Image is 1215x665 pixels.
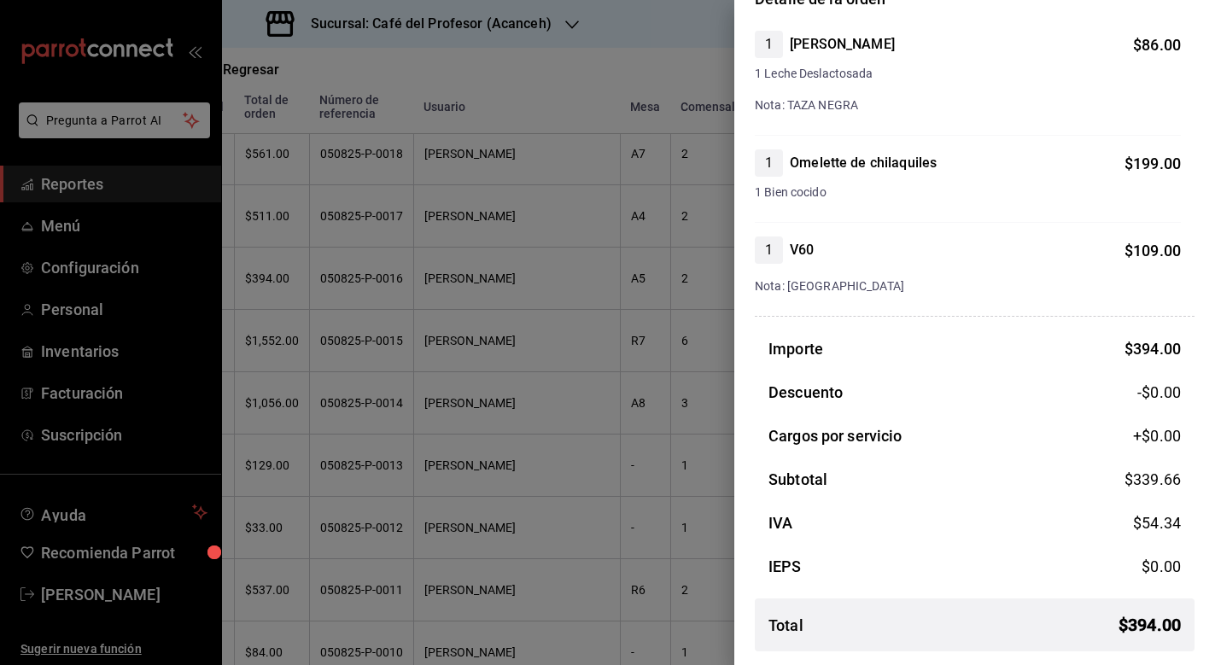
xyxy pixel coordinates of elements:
[1133,424,1181,447] span: +$ 0.00
[1142,557,1181,575] span: $ 0.00
[755,184,1181,201] span: 1 Bien cocido
[755,98,858,112] span: Nota: TAZA NEGRA
[1124,340,1181,358] span: $ 394.00
[768,511,792,534] h3: IVA
[768,614,803,637] h3: Total
[1124,155,1181,172] span: $ 199.00
[768,337,823,360] h3: Importe
[790,240,814,260] h4: V60
[790,153,937,173] h4: Omelette de chilaquiles
[1119,612,1181,638] span: $ 394.00
[768,555,802,578] h3: IEPS
[768,381,843,404] h3: Descuento
[1133,514,1181,532] span: $ 54.34
[755,65,1181,83] span: 1 Leche Deslactosada
[1137,381,1181,404] span: -$0.00
[755,279,904,293] span: Nota: [GEOGRAPHIC_DATA]
[768,424,902,447] h3: Cargos por servicio
[755,240,783,260] span: 1
[768,468,827,491] h3: Subtotal
[1124,470,1181,488] span: $ 339.66
[790,34,895,55] h4: [PERSON_NAME]
[1133,36,1181,54] span: $ 86.00
[755,34,783,55] span: 1
[1124,242,1181,260] span: $ 109.00
[755,153,783,173] span: 1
